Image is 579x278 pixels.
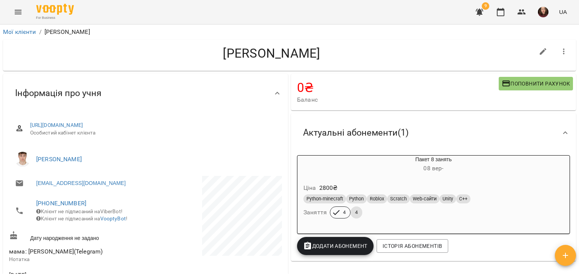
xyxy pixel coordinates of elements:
[15,87,101,99] span: Інформація про учня
[538,7,548,17] img: aa40fcea7513419c5083fe0ff9889ed8.jpg
[423,165,443,172] span: 08 вер -
[36,200,86,207] a: [PHONE_NUMBER]
[559,8,567,16] span: UA
[100,215,126,221] a: VooptyBot
[303,241,368,251] span: Додати Абонемент
[30,129,276,137] span: Особистий кабінет клієнта
[377,239,448,253] button: Історія абонементів
[9,46,534,61] h4: [PERSON_NAME]
[297,237,374,255] button: Додати Абонемент
[387,196,410,202] span: Scratch
[482,2,489,10] span: 9
[36,208,123,214] span: Клієнт не підписаний на ViberBot!
[8,229,146,243] div: Дату народження не задано
[36,215,127,221] span: Клієнт не підписаний на !
[3,27,576,37] nav: breadcrumb
[303,207,327,218] h6: Заняття
[499,77,573,90] button: Поповнити рахунок
[3,28,36,35] a: Мої клієнти
[297,80,499,95] h4: 0 ₴
[297,95,499,104] span: Баланс
[383,241,442,251] span: Історія абонементів
[303,127,409,139] span: Актуальні абонементи ( 1 )
[9,3,27,21] button: Menu
[3,74,288,113] div: Інформація про учня
[9,248,103,255] span: мама: [PERSON_NAME](Telegram)
[30,122,83,128] a: [URL][DOMAIN_NAME]
[339,209,350,216] span: 4
[297,156,570,228] button: Пакет 8 занять08 вер- Ціна2800₴Python-minecraftPythonRobloxScratchWeb-сайтиUnityC++Заняття44
[36,15,74,20] span: For Business
[319,183,338,192] p: 2800 ₴
[367,196,387,202] span: Roblox
[556,5,570,19] button: UA
[346,196,367,202] span: Python
[39,27,41,37] li: /
[36,4,74,15] img: Voopty Logo
[303,196,346,202] span: Python-minecraft
[36,179,126,187] a: [EMAIL_ADDRESS][DOMAIN_NAME]
[456,196,470,202] span: C++
[440,196,456,202] span: Unity
[44,27,90,37] p: [PERSON_NAME]
[9,256,144,263] p: Нотатка
[297,156,570,174] div: Пакет 8 занять
[410,196,440,202] span: Web-сайти
[303,183,316,193] h6: Ціна
[502,79,570,88] span: Поповнити рахунок
[15,152,30,167] img: Перепечай Олег Ігорович
[351,209,362,216] span: 4
[36,156,82,163] a: [PERSON_NAME]
[291,113,576,152] div: Актуальні абонементи(1)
